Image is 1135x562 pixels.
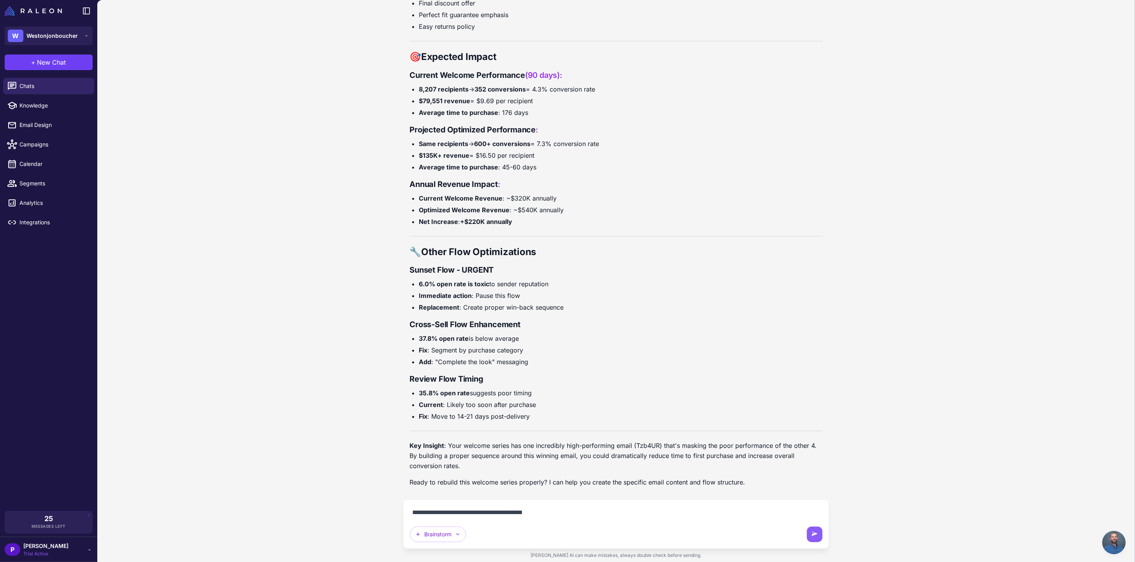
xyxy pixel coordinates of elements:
span: New Chat [37,58,66,67]
a: Raleon Logo [5,6,65,16]
strong: Cross-Sell Flow Enhancement [409,320,520,329]
li: is below average [419,333,823,344]
strong: Average time to purchase [419,163,498,171]
li: : [419,217,823,227]
strong: Key Insight [409,442,444,449]
strong: +$220K annually [460,218,512,226]
span: Trial Active [23,550,69,557]
strong: $135K+ revenue [419,152,469,159]
a: Email Design [3,117,94,133]
a: Calendar [3,156,94,172]
strong: Net Increase [419,218,458,226]
strong: Expected Impact [421,51,496,62]
strong: 37.8% open rate [419,335,469,342]
strong: Current Welcome Performance [409,70,525,80]
li: : 45-60 days [419,162,823,172]
strong: Optimized Welcome Revenue [419,206,510,214]
div: Open chat [1102,531,1126,554]
span: Analytics [19,199,88,207]
strong: Fix [419,412,427,420]
li: : Segment by purchase category [419,345,823,355]
strong: Current Welcome Revenue [419,194,502,202]
span: Calendar [19,160,88,168]
span: Email Design [19,121,88,129]
strong: Same recipients [419,140,468,148]
a: Analytics [3,195,94,211]
strong: 35.8% open rate [419,389,470,397]
strong: Replacement [419,303,459,311]
strong: $79,551 revenue [419,97,470,105]
li: → = 4.3% conversion rate [419,84,823,94]
strong: Immediate action [419,292,472,299]
strong: Sunset Flow - URGENT [409,265,494,275]
span: Campaigns [19,140,88,149]
strong: Annual Revenue Impact [409,180,498,189]
strong: 8,207 recipients [419,85,469,93]
strong: 600+ conversions [474,140,531,148]
li: : "Complete the look" messaging [419,357,823,367]
li: to sender reputation [419,279,823,289]
strong: Add [419,358,431,366]
strong: Other Flow Optimizations [421,246,536,257]
button: +New Chat [5,55,93,70]
a: Chats [3,78,94,94]
h2: 🔧 [409,246,823,258]
li: suggests poor timing [419,388,823,398]
li: : Pause this flow [419,291,823,301]
strong: Review Flow Timing [409,374,483,384]
strong: 6.0% open rate is toxic [419,280,489,288]
div: W [8,30,23,42]
li: : Likely too soon after purchase [419,400,823,410]
button: Brainstorm [410,527,466,542]
li: = $16.50 per recipient [419,150,823,160]
li: : Move to 14-21 days post-delivery [419,411,823,421]
h3: (90 days): [409,69,823,81]
span: 25 [44,515,53,522]
span: Knowledge [19,101,88,110]
li: : ~$540K annually [419,205,823,215]
span: Chats [19,82,88,90]
a: Knowledge [3,97,94,114]
img: Raleon Logo [5,6,62,16]
span: Westonjonboucher [26,32,78,40]
h2: 🎯 [409,51,823,63]
li: = $9.69 per recipient [419,96,823,106]
li: Perfect fit guarantee emphasis [419,10,823,20]
a: Campaigns [3,136,94,153]
h3: : [409,124,823,136]
li: : 176 days [419,107,823,118]
strong: Average time to purchase [419,109,498,116]
li: → = 7.3% conversion rate [419,139,823,149]
button: WWestonjonboucher [5,26,93,45]
a: Segments [3,175,94,192]
strong: Projected Optimized Performance [409,125,536,134]
p: : Your welcome series has one incredibly high-performing email (Tzb4UR) that's masking the poor p... [409,440,823,471]
a: Integrations [3,214,94,231]
div: [PERSON_NAME] AI can make mistakes, always double check before sending. [403,549,829,562]
span: [PERSON_NAME] [23,542,69,550]
h3: : [409,178,823,190]
li: : Create proper win-back sequence [419,302,823,312]
span: Segments [19,179,88,188]
li: : ~$320K annually [419,193,823,203]
p: Ready to rebuild this welcome series properly? I can help you create the specific email content a... [409,477,823,487]
strong: Current [419,401,443,409]
span: + [32,58,36,67]
strong: Fix [419,346,427,354]
span: Integrations [19,218,88,227]
strong: 352 conversions [474,85,526,93]
div: P [5,543,20,556]
li: Easy returns policy [419,21,823,32]
span: Messages Left [32,523,66,529]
